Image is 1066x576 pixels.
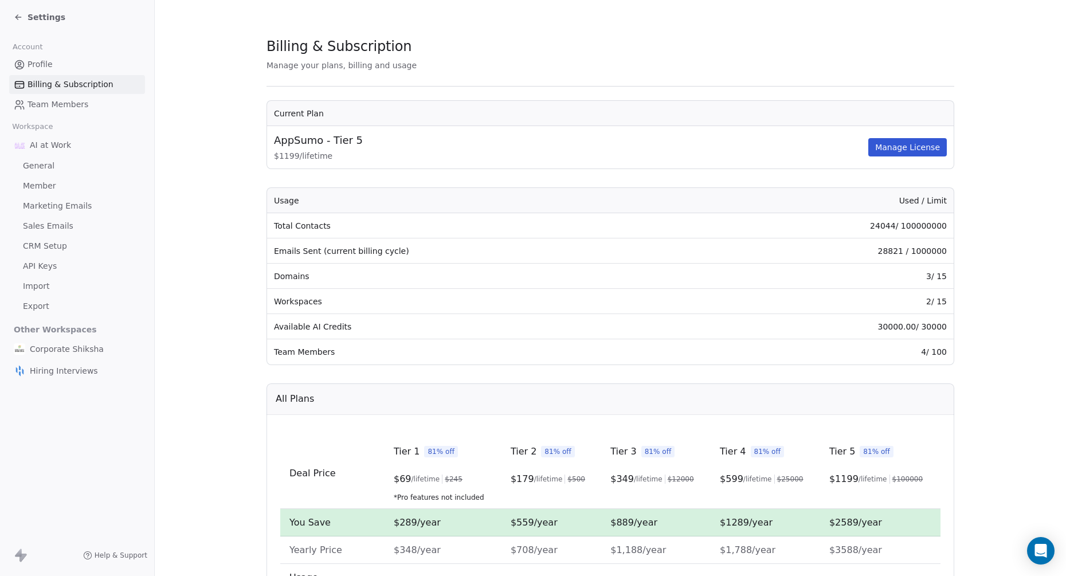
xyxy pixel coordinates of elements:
[83,551,147,560] a: Help & Support
[534,475,563,484] span: /lifetime
[610,544,666,555] span: $1,188/year
[9,75,145,94] a: Billing & Subscription
[694,238,954,264] td: 28821 / 1000000
[511,544,558,555] span: $708/year
[720,544,775,555] span: $1,788/year
[7,118,58,135] span: Workspace
[511,445,536,459] span: Tier 2
[394,544,441,555] span: $348/year
[14,365,25,377] img: Favicon.png
[267,188,694,213] th: Usage
[23,220,73,232] span: Sales Emails
[424,446,458,457] span: 81% off
[720,445,746,459] span: Tier 4
[289,544,342,555] span: Yearly Price
[266,38,411,55] span: Billing & Subscription
[23,240,67,252] span: CRM Setup
[394,445,420,459] span: Tier 1
[274,133,363,148] span: AppSumo - Tier 5
[610,472,634,486] span: $ 349
[28,79,113,91] span: Billing & Subscription
[9,177,145,195] a: Member
[1027,537,1055,565] div: Open Intercom Messenger
[28,58,53,70] span: Profile
[829,472,859,486] span: $ 1199
[30,139,71,151] span: AI at Work
[289,468,336,479] span: Deal Price
[9,297,145,316] a: Export
[641,446,675,457] span: 81% off
[14,139,25,151] img: AI%20at%20Work%20Logo%20For%20Dark%20BG.png
[668,475,694,484] span: $ 12000
[541,446,575,457] span: 81% off
[829,445,855,459] span: Tier 5
[694,314,954,339] td: 30000.00 / 30000
[28,11,65,23] span: Settings
[829,517,882,528] span: $2589/year
[860,446,893,457] span: 81% off
[30,343,104,355] span: Corporate Shiksha
[274,150,866,162] span: $ 1199 / lifetime
[30,365,98,377] span: Hiring Interviews
[720,472,743,486] span: $ 599
[694,188,954,213] th: Used / Limit
[751,446,785,457] span: 81% off
[511,472,534,486] span: $ 179
[634,475,663,484] span: /lifetime
[394,472,411,486] span: $ 69
[743,475,772,484] span: /lifetime
[567,475,585,484] span: $ 500
[411,475,440,484] span: /lifetime
[276,392,314,406] span: All Plans
[267,213,694,238] td: Total Contacts
[511,517,558,528] span: $559/year
[267,101,954,126] th: Current Plan
[445,475,463,484] span: $ 245
[694,264,954,289] td: 3 / 15
[14,11,65,23] a: Settings
[23,180,56,192] span: Member
[9,217,145,236] a: Sales Emails
[694,339,954,365] td: 4 / 100
[267,339,694,365] td: Team Members
[289,517,331,528] span: You Save
[23,160,54,172] span: General
[9,197,145,215] a: Marketing Emails
[14,343,25,355] img: CorporateShiksha.png
[9,320,101,339] span: Other Workspaces
[868,138,947,156] button: Manage License
[610,517,657,528] span: $889/year
[9,237,145,256] a: CRM Setup
[610,445,636,459] span: Tier 3
[394,493,492,502] span: *Pro features not included
[892,475,923,484] span: $ 100000
[394,517,441,528] span: $289/year
[23,200,92,212] span: Marketing Emails
[9,277,145,296] a: Import
[23,280,49,292] span: Import
[694,213,954,238] td: 24044 / 100000000
[267,314,694,339] td: Available AI Credits
[23,300,49,312] span: Export
[266,61,417,70] span: Manage your plans, billing and usage
[267,238,694,264] td: Emails Sent (current billing cycle)
[859,475,887,484] span: /lifetime
[777,475,804,484] span: $ 25000
[694,289,954,314] td: 2 / 15
[28,99,88,111] span: Team Members
[7,38,48,56] span: Account
[95,551,147,560] span: Help & Support
[267,264,694,289] td: Domains
[267,289,694,314] td: Workspaces
[9,55,145,74] a: Profile
[829,544,882,555] span: $3588/year
[720,517,773,528] span: $1289/year
[9,156,145,175] a: General
[9,257,145,276] a: API Keys
[23,260,57,272] span: API Keys
[9,95,145,114] a: Team Members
